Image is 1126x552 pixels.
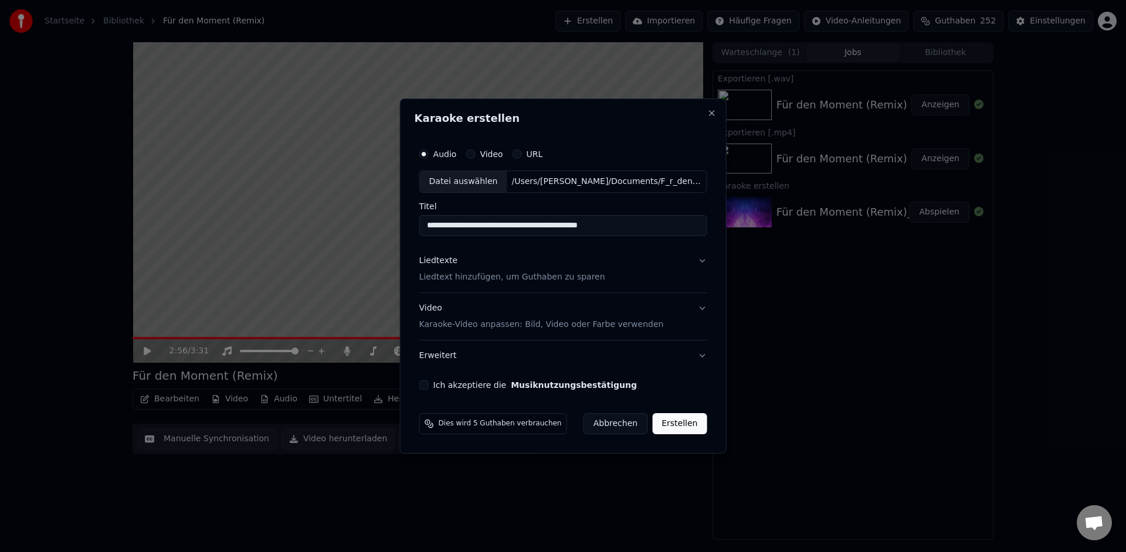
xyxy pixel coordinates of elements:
[419,246,707,292] button: LiedtexteLiedtext hinzufügen, um Guthaben zu sparen
[507,176,706,188] div: /Users/[PERSON_NAME]/Documents/F_r_den_Moment_e3f142f7-66a9-4be5-96dd-aaec6976942e.wav
[419,271,605,283] p: Liedtext hinzufügen, um Guthaben zu sparen
[433,381,637,389] label: Ich akzeptiere die
[419,302,664,330] div: Video
[439,419,562,428] span: Dies wird 5 Guthaben verbrauchen
[584,413,647,434] button: Abbrechen
[419,340,707,371] button: Erweitert
[419,202,707,210] label: Titel
[419,255,457,267] div: Liedtexte
[433,150,457,158] label: Audio
[419,293,707,340] button: VideoKaraoke-Video anpassen: Bild, Video oder Farbe verwenden
[420,171,507,192] div: Datei auswählen
[652,413,707,434] button: Erstellen
[415,113,712,124] h2: Karaoke erstellen
[511,381,637,389] button: Ich akzeptiere die
[419,319,664,330] p: Karaoke-Video anpassen: Bild, Video oder Farbe verwenden
[480,150,503,158] label: Video
[527,150,543,158] label: URL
